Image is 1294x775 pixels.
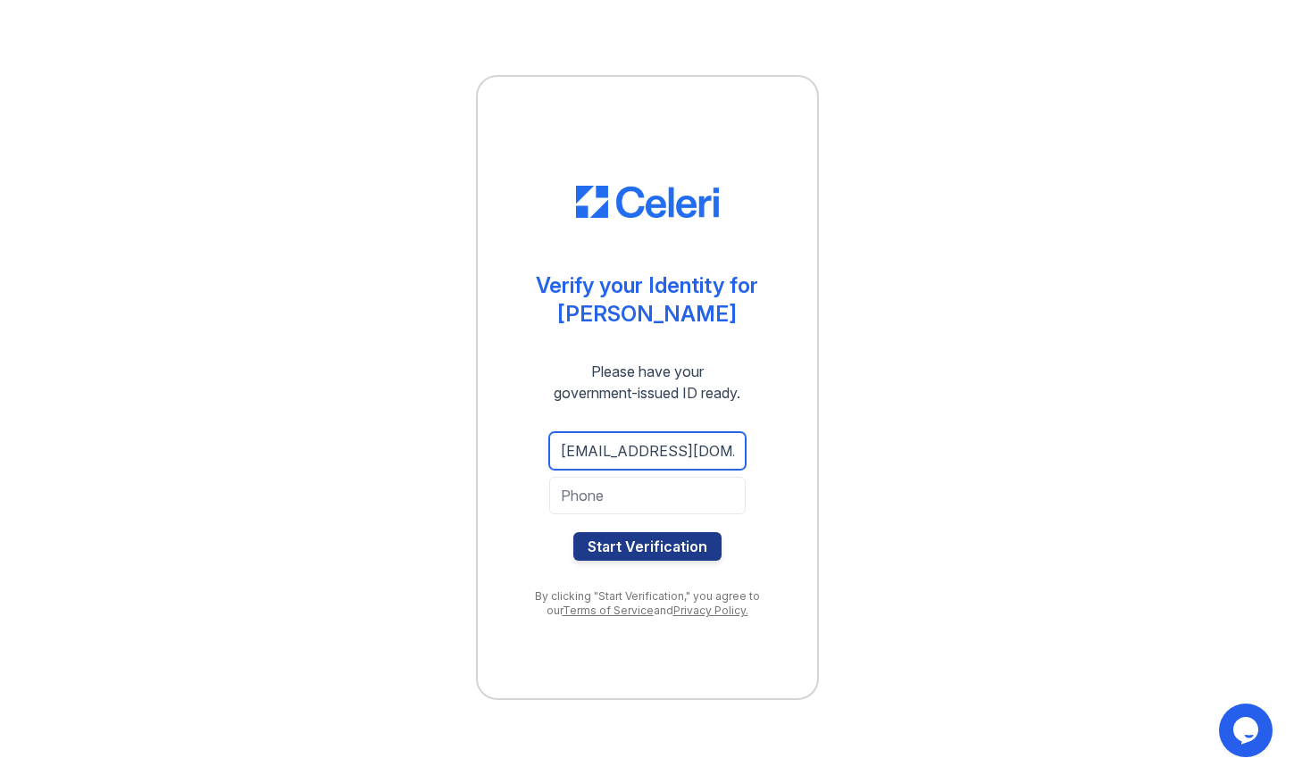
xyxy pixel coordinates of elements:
[513,589,781,618] div: By clicking "Start Verification," you agree to our and
[536,271,758,329] div: Verify your Identity for [PERSON_NAME]
[673,604,748,617] a: Privacy Policy.
[1219,704,1276,757] iframe: chat widget
[563,604,654,617] a: Terms of Service
[522,361,772,404] div: Please have your government-issued ID ready.
[573,532,722,561] button: Start Verification
[576,186,719,218] img: CE_Logo_Blue-a8612792a0a2168367f1c8372b55b34899dd931a85d93a1a3d3e32e68fde9ad4.png
[549,432,746,470] input: Email
[549,477,746,514] input: Phone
